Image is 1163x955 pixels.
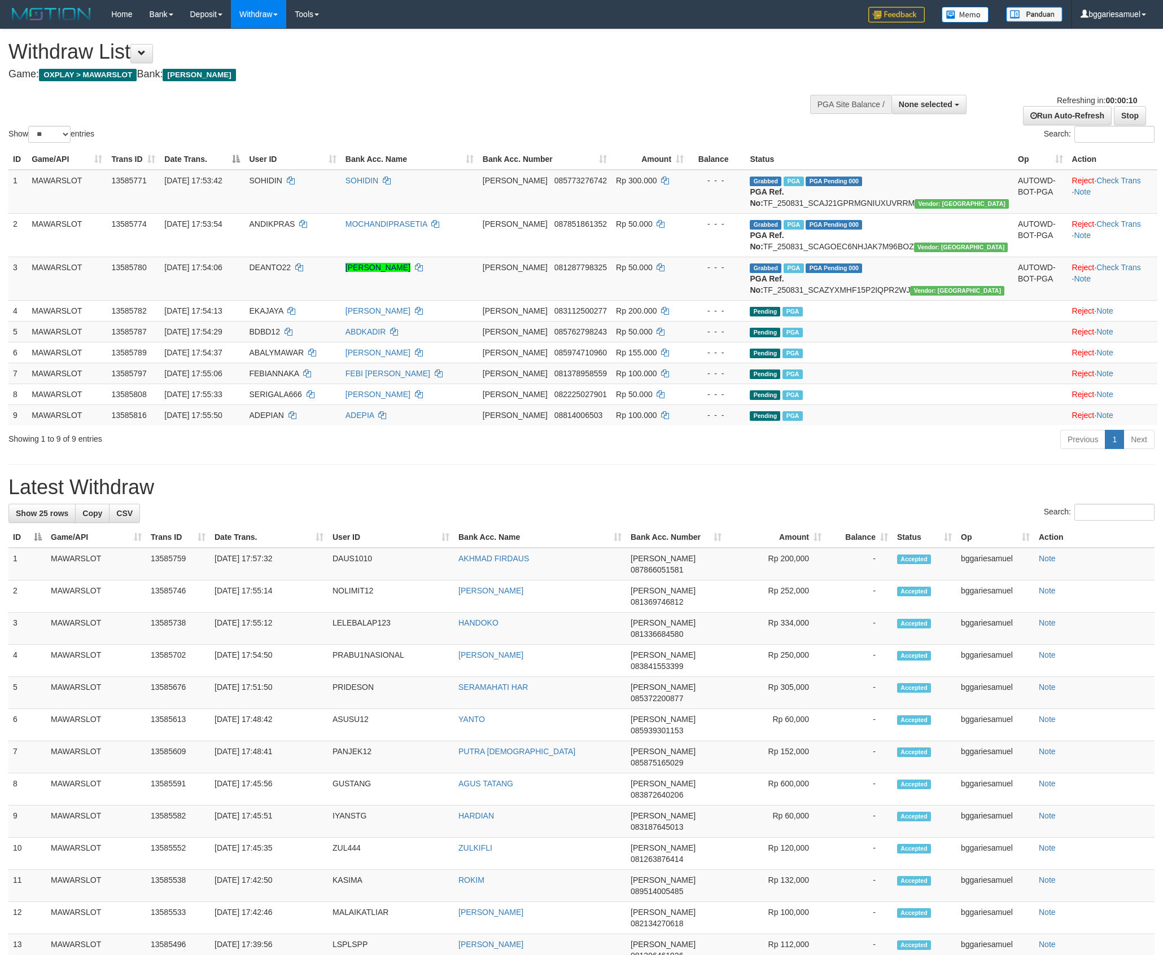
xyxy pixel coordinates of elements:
[328,709,454,741] td: ASUSU12
[249,327,279,336] span: BDBD12
[146,677,210,709] td: 13585676
[1096,348,1113,357] a: Note
[75,504,110,523] a: Copy
[554,306,607,315] span: Copy 083112500277 to clipboard
[693,326,741,337] div: - - -
[897,683,931,693] span: Accepted
[249,306,283,315] span: EKAJAYA
[1074,504,1155,521] input: Search:
[616,263,653,272] span: Rp 50.000
[111,411,146,420] span: 13585816
[164,411,222,420] span: [DATE] 17:55:50
[1034,527,1155,548] th: Action
[28,126,71,143] select: Showentries
[1072,219,1095,228] a: Reject
[1039,650,1056,659] a: Note
[458,618,499,627] a: HANDOKO
[328,645,454,677] td: PRABU1NASIONAL
[8,41,764,63] h1: Withdraw List
[693,305,741,316] div: - - -
[111,369,146,378] span: 13585797
[726,709,826,741] td: Rp 60,000
[554,348,607,357] span: Copy 085974710960 to clipboard
[897,587,931,596] span: Accepted
[164,306,222,315] span: [DATE] 17:54:13
[891,95,967,114] button: None selected
[458,650,523,659] a: [PERSON_NAME]
[111,219,146,228] span: 13585774
[163,69,235,81] span: [PERSON_NAME]
[956,709,1034,741] td: bggariesamuel
[160,149,244,170] th: Date Trans.: activate to sort column descending
[910,286,1004,296] span: Vendor URL: https://secure10.1velocity.biz
[146,645,210,677] td: 13585702
[750,349,780,358] span: Pending
[27,149,107,170] th: Game/API: activate to sort column ascending
[1074,187,1091,196] a: Note
[1039,683,1056,692] a: Note
[1096,390,1113,399] a: Note
[826,527,893,548] th: Balance: activate to sort column ascending
[346,411,374,420] a: ADEPIA
[46,580,146,613] td: MAWARSLOT
[111,348,146,357] span: 13585789
[346,369,430,378] a: FEBI [PERSON_NAME]
[210,548,328,580] td: [DATE] 17:57:32
[27,404,107,425] td: MAWARSLOT
[46,645,146,677] td: MAWARSLOT
[483,176,548,185] span: [PERSON_NAME]
[1039,747,1056,756] a: Note
[726,613,826,645] td: Rp 334,000
[8,384,27,404] td: 8
[616,411,657,420] span: Rp 100.000
[8,363,27,384] td: 7
[8,504,76,523] a: Show 25 rows
[1072,263,1095,272] a: Reject
[693,410,741,421] div: - - -
[1072,390,1095,399] a: Reject
[956,580,1034,613] td: bggariesamuel
[210,527,328,548] th: Date Trans.: activate to sort column ascending
[1044,504,1155,521] label: Search:
[8,321,27,342] td: 5
[39,69,137,81] span: OXPLAY > MAWARSLOT
[1013,170,1068,214] td: AUTOWD-BOT-PGA
[346,390,410,399] a: [PERSON_NAME]
[458,715,485,724] a: YANTO
[1006,7,1063,22] img: panduan.png
[956,645,1034,677] td: bggariesamuel
[750,187,784,208] b: PGA Ref. No:
[631,662,683,671] span: Copy 083841553399 to clipboard
[631,565,683,574] span: Copy 087866051581 to clipboard
[8,6,94,23] img: MOTION_logo.png
[1068,404,1157,425] td: ·
[745,213,1013,257] td: TF_250831_SCAGOEC6NHJAK7M96BOZ
[458,811,494,820] a: HARDIAN
[164,176,222,185] span: [DATE] 17:53:42
[750,328,780,337] span: Pending
[8,677,46,709] td: 5
[1123,430,1155,449] a: Next
[826,548,893,580] td: -
[1039,586,1056,595] a: Note
[554,369,607,378] span: Copy 081378958559 to clipboard
[1039,779,1056,788] a: Note
[914,243,1008,252] span: Vendor URL: https://secure10.1velocity.biz
[631,586,696,595] span: [PERSON_NAME]
[328,548,454,580] td: DAUS1010
[1072,306,1095,315] a: Reject
[554,411,603,420] span: Copy 08814006503 to clipboard
[341,149,478,170] th: Bank Acc. Name: activate to sort column ascending
[1013,213,1068,257] td: AUTOWD-BOT-PGA
[27,342,107,363] td: MAWARSLOT
[826,709,893,741] td: -
[146,527,210,548] th: Trans ID: activate to sort column ascending
[726,677,826,709] td: Rp 305,000
[249,369,299,378] span: FEBIANNAKA
[554,263,607,272] span: Copy 081287798325 to clipboard
[458,940,523,949] a: [PERSON_NAME]
[164,390,222,399] span: [DATE] 17:55:33
[1096,176,1141,185] a: Check Trans
[1068,149,1157,170] th: Action
[458,683,528,692] a: SERAMAHATI HAR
